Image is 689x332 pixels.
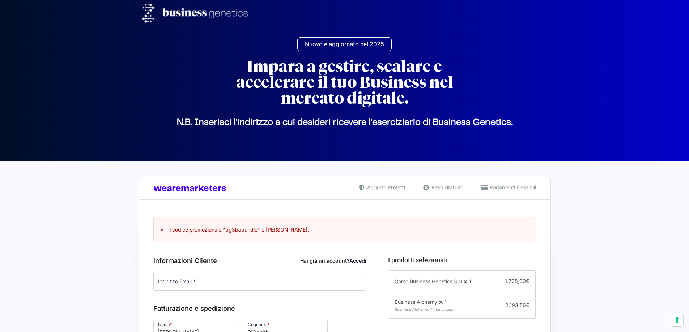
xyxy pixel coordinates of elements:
[161,226,528,233] li: Il codice promozionale "bg3babundle" è [PERSON_NAME].
[430,184,463,191] span: Reso Gratuito
[526,278,529,284] span: €
[153,256,367,266] h3: Informazioni Cliente
[395,299,437,305] span: Business Alchemy
[388,255,536,265] h3: I prodotti selezionati
[395,278,462,284] span: Corso Business Genetics 3.0
[505,278,529,284] span: 1.728,00
[297,37,392,51] a: Nuovo e aggiornato nel 2025
[349,258,366,264] a: Accedi
[214,59,475,106] h2: Impara a gestire, scalare e accelerare il tuo Business nel mercato digitale.
[445,299,447,305] span: 1
[526,302,529,308] span: €
[469,278,471,284] span: 1
[395,307,455,312] span: Business Alchemy: Ticket Legacy
[300,257,366,264] div: Hai già un account?
[671,314,683,326] button: Le tue preferenze relative al consenso per le tecnologie di tracciamento
[505,302,529,308] span: 2.193,56
[365,184,405,191] span: Acquisti Protetti
[153,272,367,291] input: Indirizzo Email *
[305,41,384,47] span: Nuovo e aggiornato nel 2025
[153,303,367,313] h3: Fatturazione e spedizione
[488,184,536,191] span: Pagamenti Flessibili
